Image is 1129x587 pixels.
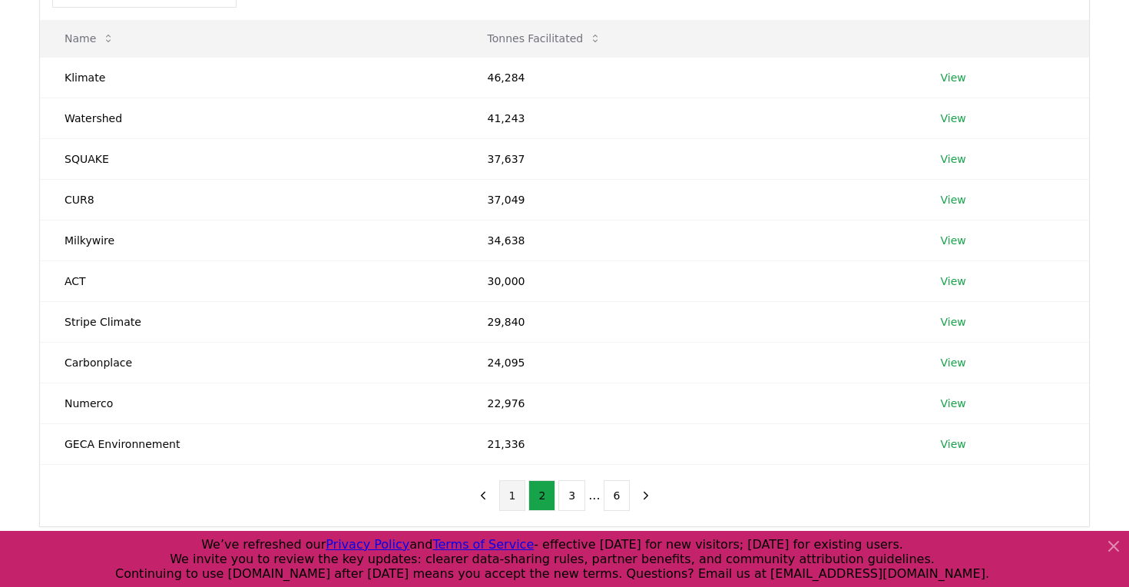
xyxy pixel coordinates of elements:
a: View [941,70,966,85]
td: Carbonplace [40,342,463,383]
button: Tonnes Facilitated [475,23,614,54]
button: 6 [604,480,631,511]
button: 1 [499,480,526,511]
td: 30,000 [463,260,916,301]
a: View [941,192,966,207]
td: Watershed [40,98,463,138]
li: ... [588,486,600,505]
a: View [941,436,966,452]
a: View [941,151,966,167]
td: Stripe Climate [40,301,463,342]
td: 37,637 [463,138,916,179]
td: CUR8 [40,179,463,220]
td: GECA Environnement [40,423,463,464]
td: 24,095 [463,342,916,383]
td: 37,049 [463,179,916,220]
td: 21,336 [463,423,916,464]
td: 46,284 [463,57,916,98]
td: SQUAKE [40,138,463,179]
td: 22,976 [463,383,916,423]
a: View [941,355,966,370]
a: View [941,314,966,330]
button: 2 [528,480,555,511]
td: Milkywire [40,220,463,260]
button: 3 [558,480,585,511]
a: View [941,111,966,126]
a: View [941,396,966,411]
a: View [941,233,966,248]
button: previous page [470,480,496,511]
td: 34,638 [463,220,916,260]
button: Name [52,23,127,54]
td: 41,243 [463,98,916,138]
td: Numerco [40,383,463,423]
td: ACT [40,260,463,301]
td: Klimate [40,57,463,98]
a: View [941,274,966,289]
td: 29,840 [463,301,916,342]
button: next page [633,480,659,511]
